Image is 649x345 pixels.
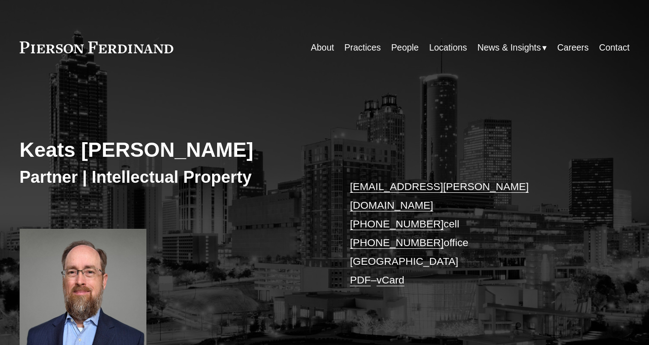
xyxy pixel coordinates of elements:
h3: Partner | Intellectual Property [20,167,325,187]
a: [EMAIL_ADDRESS][PERSON_NAME][DOMAIN_NAME] [350,180,529,211]
a: PDF [350,274,371,286]
a: Locations [429,39,467,57]
a: vCard [377,274,405,286]
a: [PHONE_NUMBER] [350,237,444,248]
p: cell office [GEOGRAPHIC_DATA] – [350,177,604,290]
h2: Keats [PERSON_NAME] [20,138,325,163]
a: Practices [344,39,381,57]
a: folder dropdown [478,39,547,57]
a: People [391,39,419,57]
a: Contact [599,39,629,57]
a: Careers [557,39,589,57]
a: [PHONE_NUMBER] [350,218,444,230]
a: About [311,39,334,57]
span: News & Insights [478,40,541,56]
